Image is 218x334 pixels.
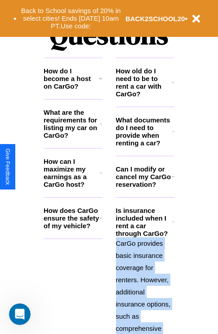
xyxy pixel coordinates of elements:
[116,165,172,188] h3: Can I modify or cancel my CarGo reservation?
[44,67,99,90] h3: How do I become a host on CarGo?
[4,149,11,185] div: Give Feedback
[44,108,100,139] h3: What are the requirements for listing my car on CarGo?
[116,67,172,98] h3: How old do I need to be to rent a car with CarGo?
[116,116,173,147] h3: What documents do I need to provide when renting a car?
[125,15,185,23] b: BACK2SCHOOL20
[116,207,172,237] h3: Is insurance included when I rent a car through CarGo?
[17,5,125,32] button: Back to School savings of 20% in select cities! Ends [DATE] 10am PT.Use code:
[44,158,100,188] h3: How can I maximize my earnings as a CarGo host?
[9,303,31,325] iframe: Intercom live chat
[44,207,100,230] h3: How does CarGo ensure the safety of my vehicle?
